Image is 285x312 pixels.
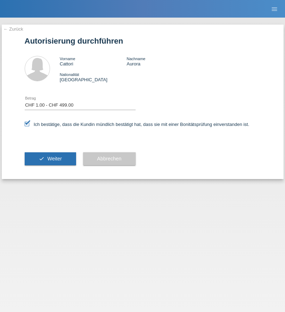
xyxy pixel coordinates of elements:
span: Abbrechen [97,156,122,161]
span: Nationalität [60,72,79,77]
span: Weiter [47,156,62,161]
button: check Weiter [25,152,76,166]
button: Abbrechen [83,152,136,166]
span: Vorname [60,57,75,61]
a: ← Zurück [4,26,23,32]
label: Ich bestätige, dass die Kundin mündlich bestätigt hat, dass sie mit einer Bonitätsprüfung einvers... [25,122,249,127]
div: [GEOGRAPHIC_DATA] [60,72,127,82]
span: Nachname [126,57,145,61]
div: Cattori [60,56,127,66]
h1: Autorisierung durchführen [25,37,261,45]
i: menu [271,6,278,13]
div: Aurora [126,56,193,66]
i: check [39,156,44,161]
a: menu [267,7,281,11]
